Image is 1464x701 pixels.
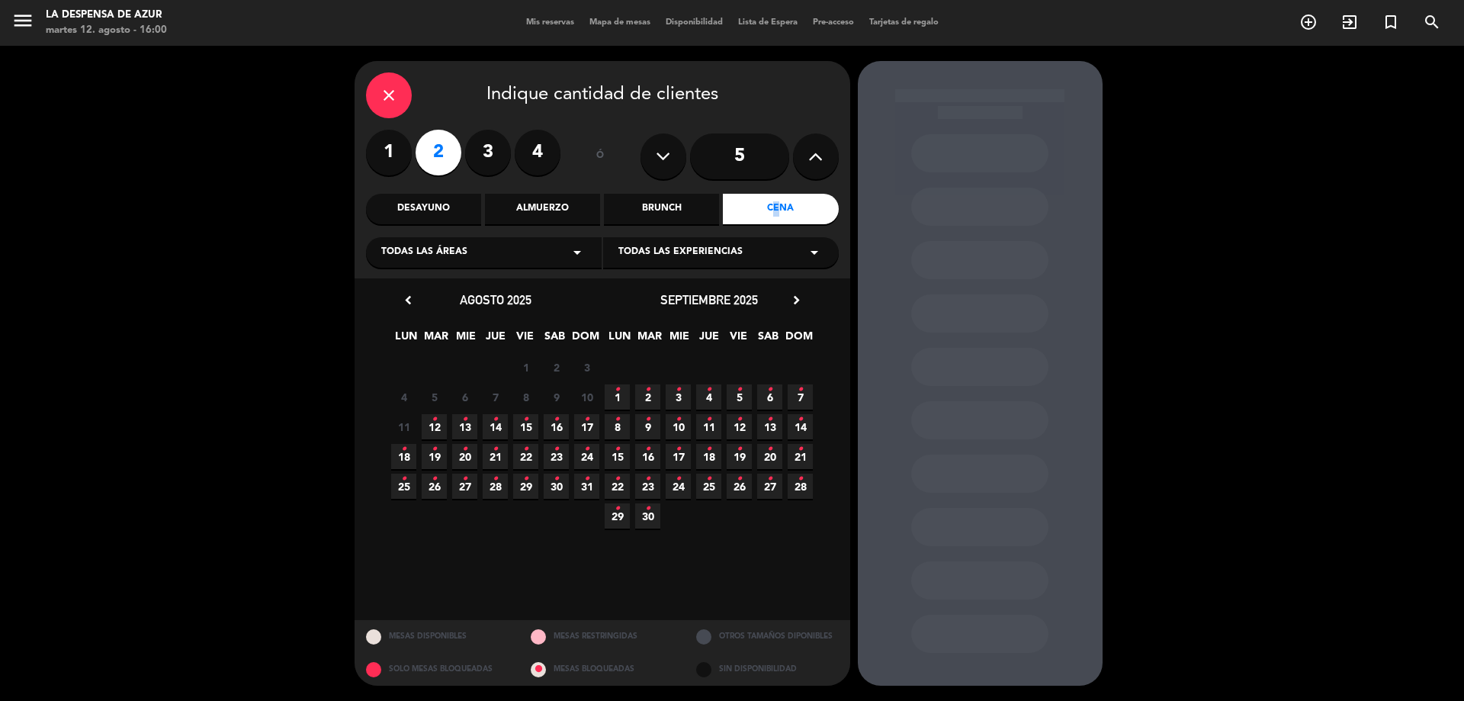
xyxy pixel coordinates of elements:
span: 19 [727,444,752,469]
span: 23 [544,444,569,469]
span: 17 [574,414,599,439]
i: exit_to_app [1340,13,1359,31]
i: • [737,467,742,491]
i: • [554,467,559,491]
i: • [706,407,711,432]
i: turned_in_not [1382,13,1400,31]
span: 11 [391,414,416,439]
i: • [767,378,772,402]
span: 3 [574,355,599,380]
div: SIN DISPONIBILIDAD [685,653,850,686]
span: 20 [757,444,782,469]
div: Cena [723,194,838,224]
span: septiembre 2025 [660,292,758,307]
span: 12 [727,414,752,439]
span: SAB [756,327,781,352]
i: • [554,437,559,461]
i: • [676,378,681,402]
span: 28 [483,474,508,499]
i: • [645,407,650,432]
span: 28 [788,474,813,499]
div: MESAS RESTRINGIDAS [519,620,685,653]
i: • [798,467,803,491]
i: • [432,467,437,491]
i: arrow_drop_down [568,243,586,262]
label: 2 [416,130,461,175]
span: 16 [635,444,660,469]
span: 13 [452,414,477,439]
i: search [1423,13,1441,31]
span: 14 [483,414,508,439]
div: martes 12. agosto - 16:00 [46,23,167,38]
label: 1 [366,130,412,175]
i: • [645,467,650,491]
span: 7 [788,384,813,410]
span: 26 [422,474,447,499]
i: • [584,467,589,491]
i: • [706,378,711,402]
i: • [615,378,620,402]
i: • [798,378,803,402]
i: • [615,497,620,521]
span: Lista de Espera [730,18,805,27]
i: • [462,407,467,432]
i: • [523,467,528,491]
span: SAB [542,327,567,352]
i: • [737,378,742,402]
span: 27 [757,474,782,499]
i: • [737,437,742,461]
span: 27 [452,474,477,499]
i: • [523,407,528,432]
div: ó [576,130,625,183]
i: • [615,467,620,491]
span: 5 [727,384,752,410]
span: 29 [513,474,538,499]
i: • [493,437,498,461]
span: 10 [666,414,691,439]
span: LUN [393,327,419,352]
i: • [401,437,406,461]
i: • [645,497,650,521]
span: 13 [757,414,782,439]
i: • [462,467,467,491]
span: 24 [666,474,691,499]
span: 17 [666,444,691,469]
span: 14 [788,414,813,439]
span: Tarjetas de regalo [862,18,946,27]
i: • [676,437,681,461]
span: 1 [513,355,538,380]
span: 25 [391,474,416,499]
i: close [380,86,398,105]
span: Pre-acceso [805,18,862,27]
label: 3 [465,130,511,175]
span: Todas las experiencias [618,245,743,260]
i: add_circle_outline [1299,13,1318,31]
i: • [432,437,437,461]
span: 10 [574,384,599,410]
i: • [493,467,498,491]
span: 24 [574,444,599,469]
label: 4 [515,130,560,175]
span: 30 [635,503,660,529]
span: JUE [696,327,721,352]
i: • [645,378,650,402]
span: LUN [607,327,632,352]
span: MIE [453,327,478,352]
span: 8 [513,384,538,410]
i: chevron_left [400,292,416,308]
span: 6 [452,384,477,410]
i: • [767,437,772,461]
span: 15 [513,414,538,439]
div: Desayuno [366,194,481,224]
div: MESAS BLOQUEADAS [519,653,685,686]
div: SOLO MESAS BLOQUEADAS [355,653,520,686]
div: Almuerzo [485,194,600,224]
span: 11 [696,414,721,439]
i: arrow_drop_down [805,243,823,262]
span: DOM [572,327,597,352]
i: • [676,467,681,491]
span: 2 [544,355,569,380]
i: • [737,407,742,432]
span: VIE [726,327,751,352]
span: JUE [483,327,508,352]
